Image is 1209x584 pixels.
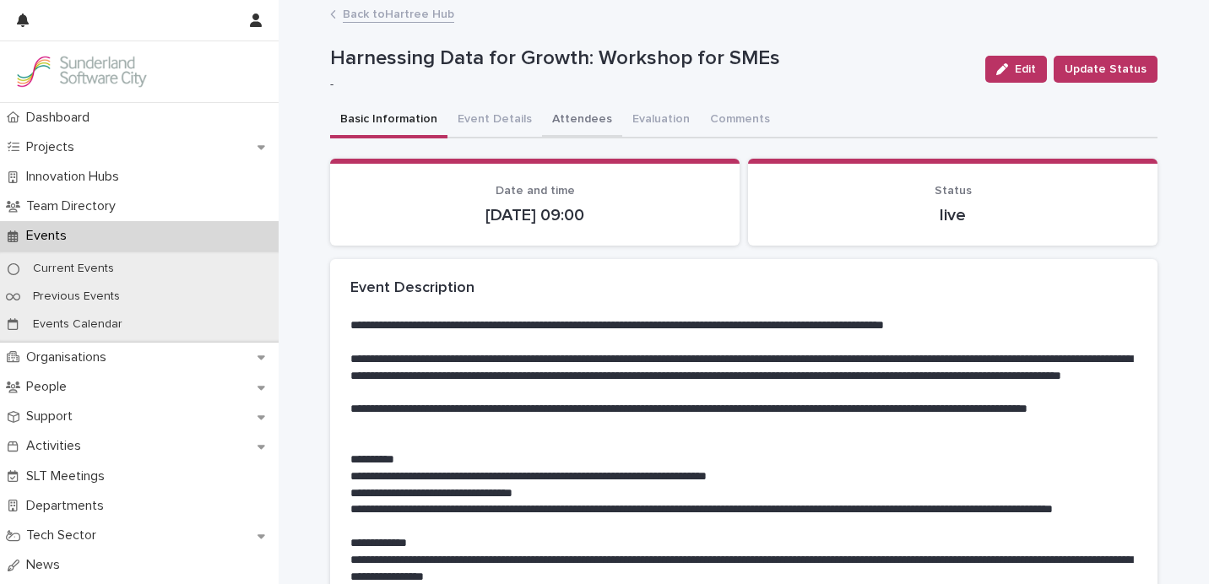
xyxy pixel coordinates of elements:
button: Attendees [542,103,622,138]
button: Update Status [1054,56,1157,83]
p: Organisations [19,349,120,365]
button: Edit [985,56,1047,83]
p: Activities [19,438,95,454]
p: Events [19,228,80,244]
button: Comments [700,103,780,138]
p: Dashboard [19,110,103,126]
span: Status [935,185,972,197]
img: Kay6KQejSz2FjblR6DWv [14,55,149,89]
p: - [330,78,965,92]
p: Departments [19,498,117,514]
span: Update Status [1065,61,1147,78]
p: People [19,379,80,395]
p: Harnessing Data for Growth: Workshop for SMEs [330,46,972,71]
button: Evaluation [622,103,700,138]
h2: Event Description [350,279,474,298]
p: live [768,205,1137,225]
span: Date and time [496,185,575,197]
a: Back toHartree Hub [343,3,454,23]
button: Event Details [447,103,542,138]
p: Tech Sector [19,527,110,543]
button: Basic Information [330,103,447,138]
p: Support [19,408,86,424]
p: Previous Events [19,289,133,304]
p: Events Calendar [19,317,136,332]
p: Projects [19,139,88,155]
p: Current Events [19,262,127,276]
p: Innovation Hubs [19,169,133,185]
p: News [19,557,73,573]
p: SLT Meetings [19,468,118,484]
p: [DATE] 09:00 [350,205,719,225]
span: Edit [1015,63,1036,75]
p: Team Directory [19,198,129,214]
